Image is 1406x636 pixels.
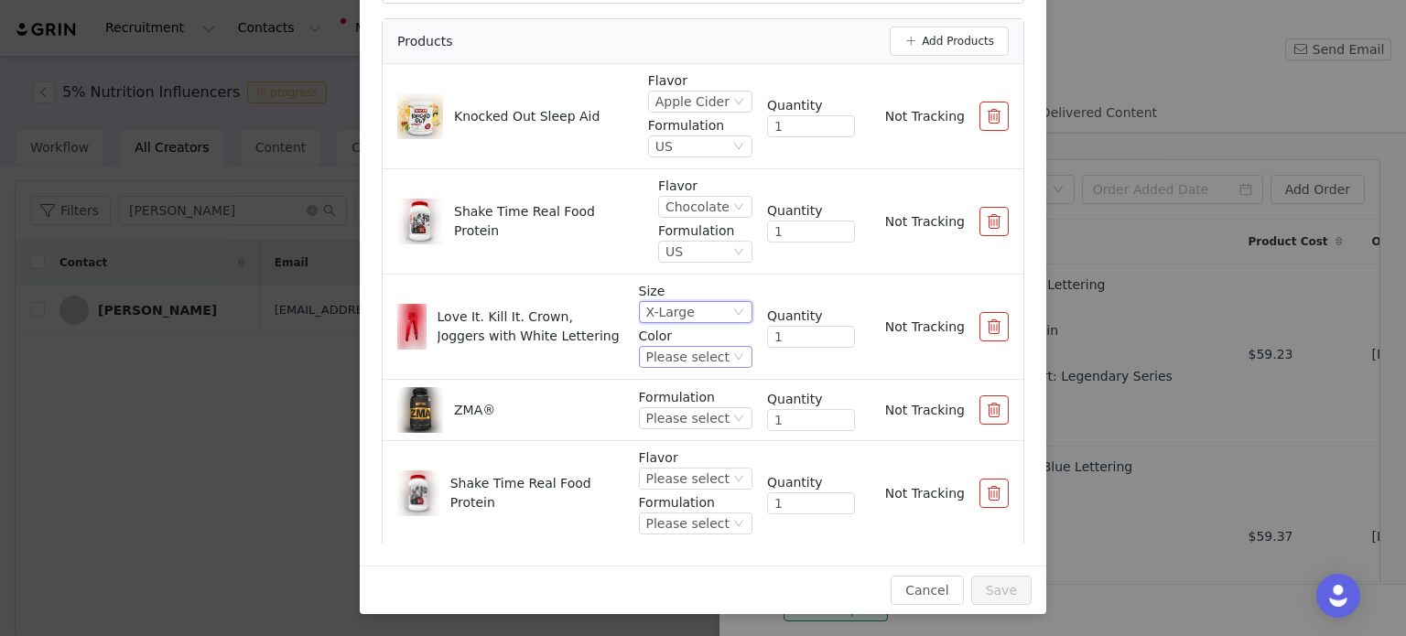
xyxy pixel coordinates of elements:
[733,307,744,319] i: icon: down
[767,473,855,492] div: Quantity
[658,177,752,196] p: Flavor
[639,388,752,407] p: Formulation
[438,307,624,346] p: Love It. Kill It. Crown, Joggers with White Lettering
[646,408,730,428] div: Please select
[639,282,752,301] p: Size
[450,474,624,512] p: Shake Time Real Food Protein
[767,390,855,409] div: Quantity
[733,518,744,531] i: icon: down
[648,116,752,135] p: Formulation
[646,513,730,534] div: Please select
[397,387,443,433] img: Product Image
[890,27,1009,56] button: Add Products
[733,413,744,426] i: icon: down
[885,486,965,501] span: Not Tracking
[655,136,673,156] div: US
[397,472,439,514] img: Product Image
[639,448,752,468] p: Flavor
[397,312,427,341] img: Product Image
[733,351,744,364] i: icon: down
[646,469,730,489] div: Please select
[639,327,752,346] p: Color
[733,96,744,109] i: icon: down
[658,221,752,241] p: Formulation
[885,403,965,417] span: Not Tracking
[971,576,1032,605] button: Save
[767,201,855,221] div: Quantity
[891,576,963,605] button: Cancel
[397,199,443,244] img: Product Image
[665,242,683,262] div: US
[639,493,752,512] p: Formulation
[885,109,965,124] span: Not Tracking
[646,302,695,322] div: X-Large
[397,32,452,51] span: Products
[733,473,744,486] i: icon: down
[397,93,443,139] img: Product Image
[454,107,600,126] p: Knocked Out Sleep Aid
[733,201,744,214] i: icon: down
[767,96,855,115] div: Quantity
[665,197,730,217] div: Chocolate
[454,401,495,420] p: ZMA®
[646,347,730,367] div: Please select
[655,92,730,112] div: Apple Cider
[454,202,641,241] p: Shake Time Real Food Protein
[648,71,752,91] p: Flavor
[885,319,965,334] span: Not Tracking
[733,246,744,259] i: icon: down
[885,214,965,229] span: Not Tracking
[733,141,744,154] i: icon: down
[1316,574,1360,618] div: Open Intercom Messenger
[767,307,855,326] div: Quantity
